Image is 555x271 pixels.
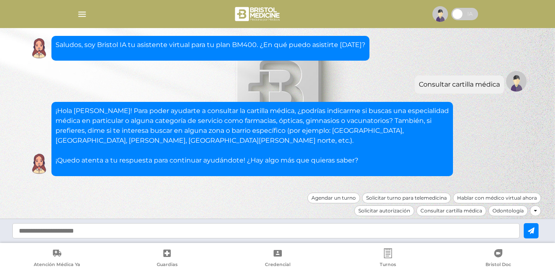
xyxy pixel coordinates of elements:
[380,262,396,269] span: Turnos
[416,205,486,216] div: Consultar cartilla médica
[29,38,49,59] img: Cober IA
[453,193,541,203] div: Hablar con médico virtual ahora
[354,205,414,216] div: Solicitar autorización
[506,71,527,92] img: Tu imagen
[56,40,365,50] p: Saludos, soy Bristol IA tu asistente virtual para tu plan BM400. ¿En qué puedo asistirte [DATE]?
[362,193,451,203] div: Solicitar turno para telemedicina
[234,4,283,24] img: bristol-medicine-blanco.png
[443,248,553,269] a: Bristol Doc
[485,262,511,269] span: Bristol Doc
[112,248,222,269] a: Guardias
[432,6,448,22] img: profile-placeholder.svg
[2,248,112,269] a: Atención Médica Ya
[29,153,49,174] img: Cober IA
[265,262,290,269] span: Credencial
[222,248,332,269] a: Credencial
[488,205,528,216] div: Odontología
[77,9,87,19] img: Cober_menu-lines-white.svg
[307,193,360,203] div: Agendar un turno
[419,80,500,90] div: Consultar cartilla médica
[56,106,449,165] p: ¡Hola [PERSON_NAME]! Para poder ayudarte a consultar la cartilla médica, ¿podrías indicarme si bu...
[333,248,443,269] a: Turnos
[34,262,80,269] span: Atención Médica Ya
[157,262,178,269] span: Guardias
